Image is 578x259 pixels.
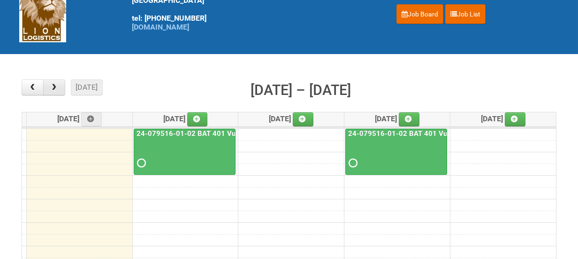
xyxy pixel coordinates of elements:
a: Job List [445,4,486,24]
span: Requested [349,160,355,166]
a: 24-079516-01-02 BAT 401 Vuse Box RCT [345,129,447,175]
a: Add an event [187,112,208,126]
a: [DOMAIN_NAME] [132,23,189,31]
span: Requested [137,160,144,166]
button: [DATE] [71,79,103,95]
a: Add an event [81,112,102,126]
span: [DATE] [375,114,419,123]
a: 24-079516-01-02 BAT 401 Vuse Box RCT [134,129,236,175]
a: 24-079516-01-02 BAT 401 Vuse Box RCT [346,129,486,138]
span: [DATE] [163,114,208,123]
a: Add an event [293,112,313,126]
a: Add an event [505,112,525,126]
a: Job Board [396,4,443,24]
a: 24-079516-01-02 BAT 401 Vuse Box RCT [135,129,274,138]
span: [DATE] [481,114,525,123]
h2: [DATE] – [DATE] [251,79,351,101]
a: Add an event [399,112,419,126]
span: [DATE] [57,114,102,123]
span: [DATE] [269,114,313,123]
